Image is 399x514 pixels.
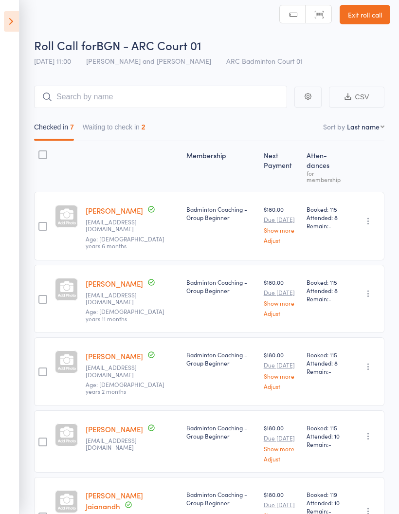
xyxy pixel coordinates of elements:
[264,456,299,462] a: Adjust
[323,122,345,131] label: Sort by
[186,490,255,507] div: Badminton Coaching - Group Beginner
[264,227,299,233] a: Show more
[328,367,331,375] span: -
[86,205,143,216] a: [PERSON_NAME]
[264,216,299,223] small: Due [DATE]
[86,437,149,451] small: Sravankgolla@gmail.com
[307,367,345,375] span: Remain:
[307,170,345,183] div: for membership
[307,221,345,230] span: Remain:
[226,56,303,66] span: ARC Badminton Court 01
[307,350,345,359] span: Booked: 115
[307,205,345,213] span: Booked: 115
[34,56,71,66] span: [DATE] 11:00
[264,445,299,452] a: Show more
[264,300,299,306] a: Show more
[86,490,143,511] a: [PERSON_NAME] Jaianandh
[34,86,287,108] input: Search by name
[307,490,345,498] span: Booked: 119
[70,123,74,131] div: 7
[86,351,143,361] a: [PERSON_NAME]
[264,362,299,368] small: Due [DATE]
[186,278,255,294] div: Badminton Coaching - Group Beginner
[307,423,345,432] span: Booked: 115
[264,310,299,316] a: Adjust
[307,278,345,286] span: Booked: 115
[86,292,149,306] small: zht2080@gmail.com
[307,286,345,294] span: Attended: 8
[264,350,299,389] div: $180.00
[307,498,345,507] span: Attended: 10
[186,205,255,221] div: Badminton Coaching - Group Beginner
[264,501,299,508] small: Due [DATE]
[264,435,299,441] small: Due [DATE]
[307,294,345,303] span: Remain:
[83,118,145,141] button: Waiting to check in2
[328,221,331,230] span: -
[328,440,331,448] span: -
[34,118,74,141] button: Checked in7
[307,440,345,448] span: Remain:
[34,37,96,53] span: Roll Call for
[142,123,145,131] div: 2
[264,237,299,243] a: Adjust
[186,350,255,367] div: Badminton Coaching - Group Beginner
[303,146,349,187] div: Atten­dances
[86,380,164,395] span: Age: [DEMOGRAPHIC_DATA] years 2 months
[264,205,299,243] div: $180.00
[96,37,201,53] span: BGN - ARC Court 01
[264,278,299,316] div: $180.00
[264,289,299,296] small: Due [DATE]
[186,423,255,440] div: Badminton Coaching - Group Beginner
[86,424,143,434] a: [PERSON_NAME]
[86,364,149,378] small: g.pramod.kumar@gmail.com
[86,219,149,233] small: vrbhangale@gmail.com
[264,423,299,462] div: $180.00
[307,432,345,440] span: Attended: 10
[307,213,345,221] span: Attended: 8
[260,146,303,187] div: Next Payment
[264,383,299,389] a: Adjust
[347,122,380,131] div: Last name
[307,359,345,367] span: Attended: 8
[86,278,143,289] a: [PERSON_NAME]
[264,373,299,379] a: Show more
[340,5,390,24] a: Exit roll call
[328,294,331,303] span: -
[86,235,164,250] span: Age: [DEMOGRAPHIC_DATA] years 6 months
[329,87,384,108] button: CSV
[182,146,259,187] div: Membership
[86,56,211,66] span: [PERSON_NAME] and [PERSON_NAME]
[86,307,164,322] span: Age: [DEMOGRAPHIC_DATA] years 11 months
